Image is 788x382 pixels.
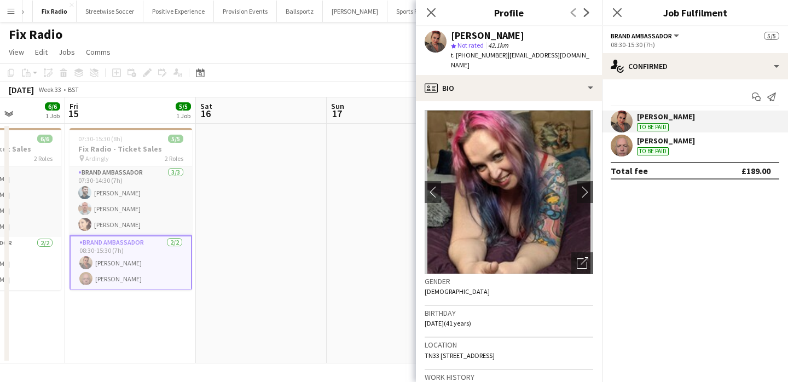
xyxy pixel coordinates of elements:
button: Fix Radio [33,1,77,22]
h1: Fix Radio [9,26,62,43]
div: [PERSON_NAME] [637,112,695,121]
div: [PERSON_NAME] [451,31,524,40]
span: 2 Roles [165,154,183,163]
button: Positive Experience [143,1,214,22]
span: Week 33 [36,85,63,94]
span: 5/5 [168,135,183,143]
div: Confirmed [602,53,788,79]
div: BST [68,85,79,94]
img: Crew avatar or photo [425,110,593,274]
span: 15 [68,107,78,120]
span: [DEMOGRAPHIC_DATA] [425,287,490,296]
a: View [4,45,28,59]
span: [DATE] (41 years) [425,319,471,327]
div: To be paid [637,147,669,155]
h3: Birthday [425,308,593,318]
span: Comms [86,47,111,57]
h3: Profile [416,5,602,20]
a: Edit [31,45,52,59]
span: View [9,47,24,57]
a: Jobs [54,45,79,59]
span: Not rated [457,41,484,49]
span: 16 [199,107,212,120]
span: Fri [69,101,78,111]
span: 17 [329,107,344,120]
span: Sun [331,101,344,111]
div: £189.00 [741,165,770,176]
span: | [EMAIL_ADDRESS][DOMAIN_NAME] [451,51,589,69]
span: TN33 [STREET_ADDRESS] [425,351,495,360]
div: 08:30-15:30 (7h) [611,40,779,49]
div: To be paid [637,123,669,131]
h3: Location [425,340,593,350]
button: Streetwise Soccer [77,1,143,22]
app-card-role: Brand Ambassador3/307:30-14:30 (7h)[PERSON_NAME][PERSON_NAME][PERSON_NAME] [69,166,192,235]
span: 2 Roles [34,154,53,163]
span: 07:30-15:30 (8h) [78,135,123,143]
span: Jobs [59,47,75,57]
button: Ballsportz [277,1,323,22]
h3: Work history [425,372,593,382]
a: Comms [82,45,115,59]
span: Brand Ambassador [611,32,672,40]
div: Total fee [611,165,648,176]
span: 42.1km [486,41,511,49]
span: t. [PHONE_NUMBER] [451,51,508,59]
app-card-role: Brand Ambassador2/208:30-15:30 (7h)[PERSON_NAME][PERSON_NAME] [69,235,192,291]
span: 5/5 [176,102,191,111]
div: [PERSON_NAME] [637,136,695,146]
span: 6/6 [37,135,53,143]
h3: Gender [425,276,593,286]
button: Brand Ambassador [611,32,681,40]
div: Bio [416,75,602,101]
span: Ardingly [85,154,109,163]
h3: Job Fulfilment [602,5,788,20]
button: [PERSON_NAME] [323,1,387,22]
span: Sat [200,101,212,111]
div: 1 Job [45,112,60,120]
h3: Fix Radio - Ticket Sales [69,144,192,154]
div: Open photos pop-in [571,252,593,274]
app-job-card: 07:30-15:30 (8h)5/5Fix Radio - Ticket Sales Ardingly2 RolesBrand Ambassador3/307:30-14:30 (7h)[PE... [69,128,192,290]
div: [DATE] [9,84,34,95]
div: 1 Job [176,112,190,120]
span: Edit [35,47,48,57]
button: Provision Events [214,1,277,22]
span: 5/5 [764,32,779,40]
span: 6/6 [45,102,60,111]
button: Sports Presentation Co [387,1,467,22]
